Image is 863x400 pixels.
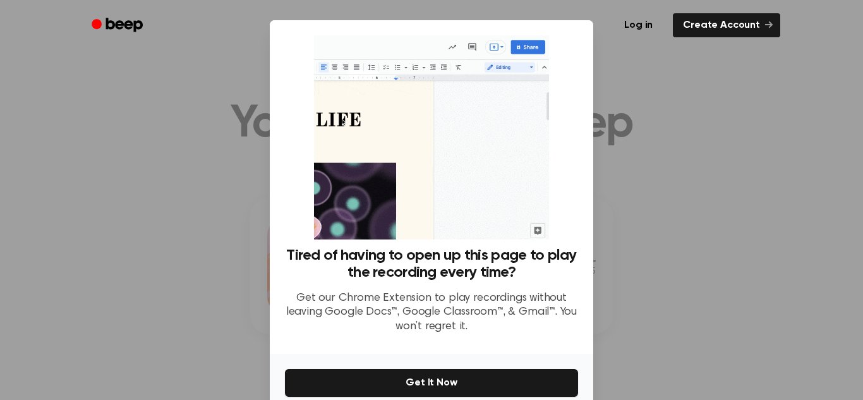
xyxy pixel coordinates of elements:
button: Get It Now [285,369,578,397]
a: Create Account [673,13,780,37]
h3: Tired of having to open up this page to play the recording every time? [285,247,578,281]
img: Beep extension in action [314,35,548,239]
p: Get our Chrome Extension to play recordings without leaving Google Docs™, Google Classroom™, & Gm... [285,291,578,334]
a: Beep [83,13,154,38]
a: Log in [612,11,665,40]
